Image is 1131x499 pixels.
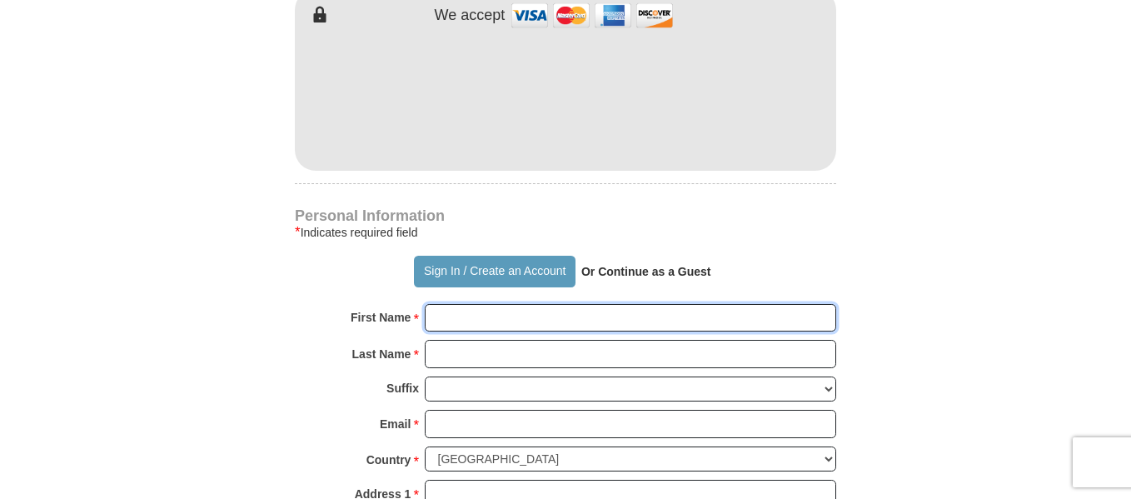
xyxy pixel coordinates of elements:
[295,209,836,222] h4: Personal Information
[581,265,711,278] strong: Or Continue as a Guest
[352,342,411,366] strong: Last Name
[414,256,575,287] button: Sign In / Create an Account
[386,377,419,400] strong: Suffix
[380,412,411,436] strong: Email
[435,7,506,25] h4: We accept
[351,306,411,329] strong: First Name
[366,448,411,472] strong: Country
[295,222,836,242] div: Indicates required field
